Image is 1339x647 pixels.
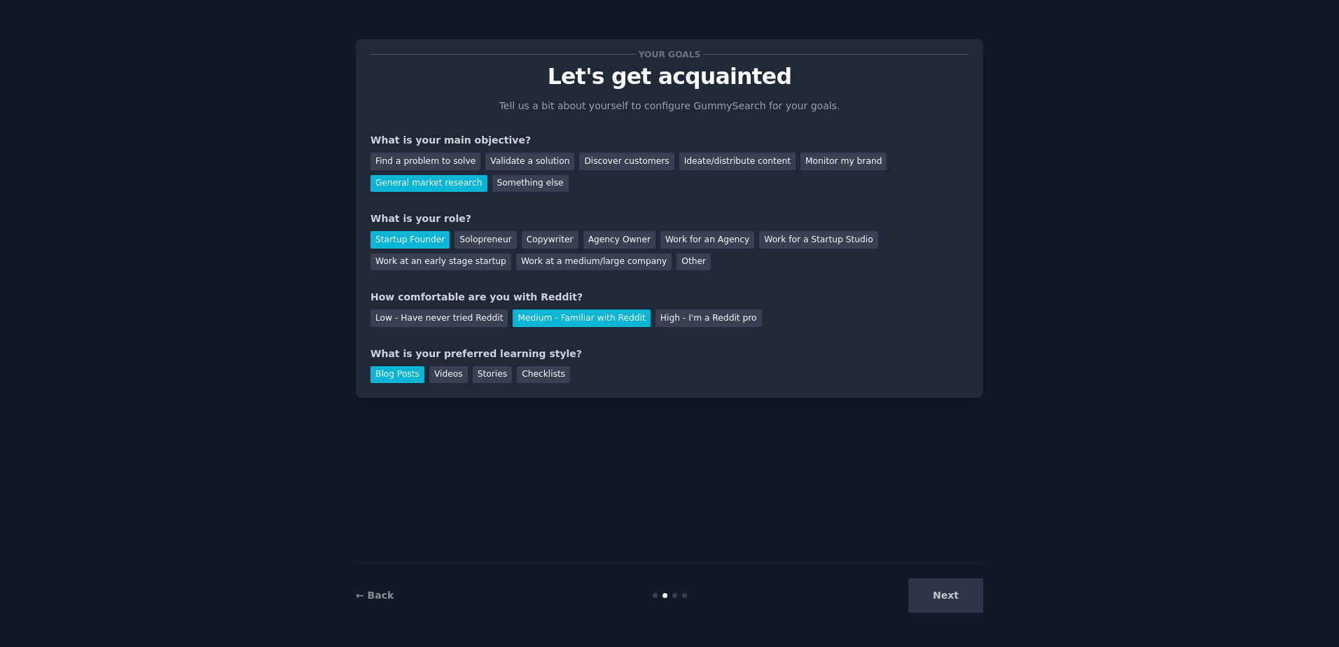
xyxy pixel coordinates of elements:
div: What is your preferred learning style? [370,347,969,361]
div: General market research [370,175,487,193]
div: Checklists [517,366,570,384]
div: Work for a Startup Studio [759,231,877,249]
div: Videos [429,366,468,384]
div: Other [677,253,711,271]
div: Monitor my brand [800,153,887,170]
div: Medium - Familiar with Reddit [513,309,650,327]
div: Work for an Agency [660,231,754,249]
div: Work at a medium/large company [516,253,672,271]
a: ← Back [356,590,394,601]
div: Find a problem to solve [370,153,480,170]
div: Copywriter [522,231,578,249]
div: Work at an early stage startup [370,253,511,271]
div: Ideate/distribute content [679,153,796,170]
div: Solopreneur [455,231,516,249]
span: Your goals [636,47,703,62]
div: Agency Owner [583,231,655,249]
div: Low - Have never tried Reddit [370,309,508,327]
div: What is your main objective? [370,133,969,148]
div: What is your role? [370,211,969,226]
div: Stories [473,366,512,384]
div: Validate a solution [485,153,574,170]
div: Something else [492,175,569,193]
p: Tell us a bit about yourself to configure GummySearch for your goals. [493,99,846,113]
div: Startup Founder [370,231,450,249]
div: Discover customers [579,153,674,170]
div: Blog Posts [370,366,424,384]
div: High - I'm a Reddit pro [655,309,762,327]
p: Let's get acquainted [370,64,969,89]
div: How comfortable are you with Reddit? [370,290,969,305]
